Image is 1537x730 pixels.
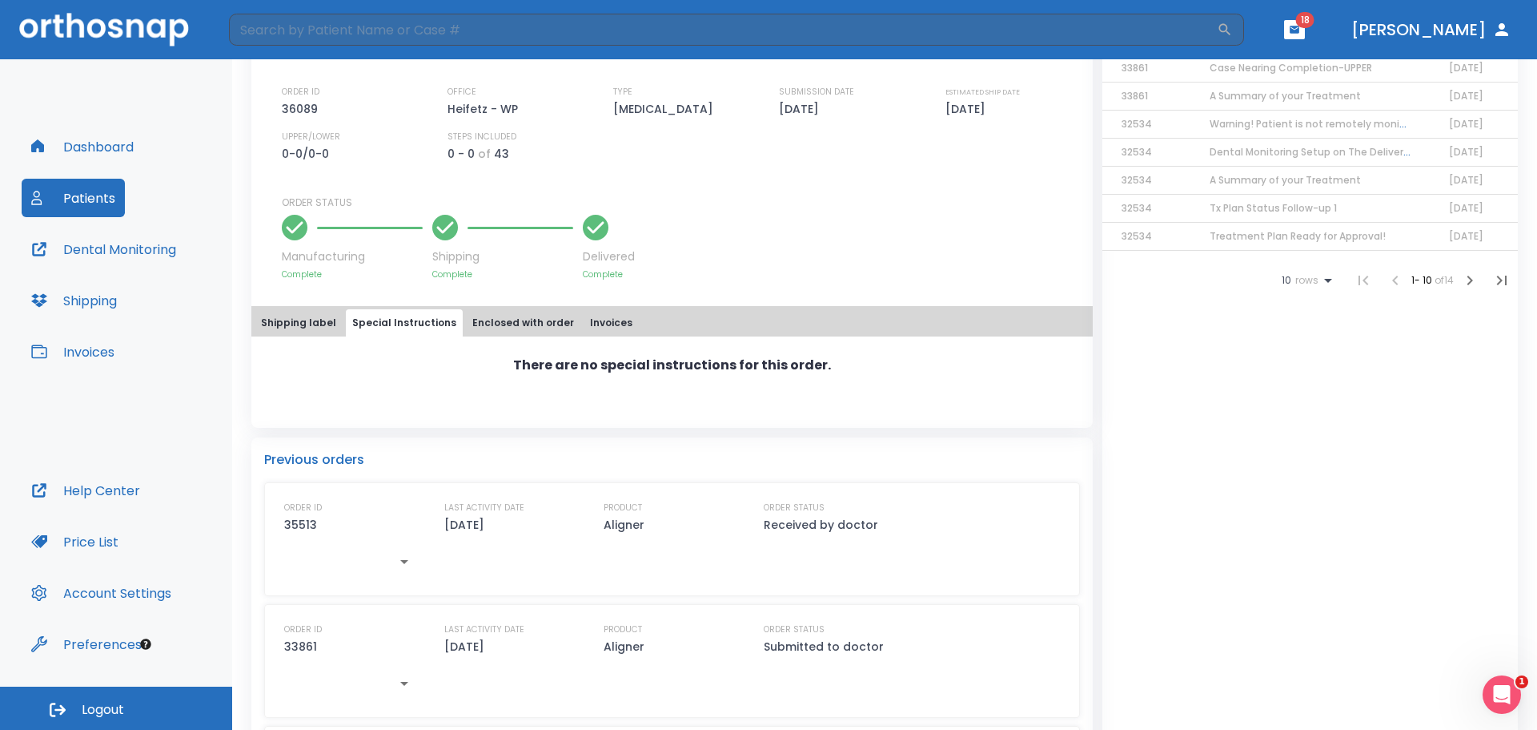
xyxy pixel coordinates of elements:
span: 1 [1515,676,1528,688]
p: Heifetz - WP [447,99,524,119]
span: A Summary of your Treatment [1210,89,1361,103]
span: of 14 [1435,273,1454,287]
button: [PERSON_NAME] [1345,15,1518,44]
p: Manufacturing [282,248,423,265]
span: Logout [82,701,124,719]
button: Patients [22,179,125,217]
p: ESTIMATED SHIP DATE [945,85,1020,99]
p: ORDER STATUS [282,196,1082,210]
p: Submitted to doctor [764,637,884,656]
button: Price List [22,522,128,561]
p: Complete [282,268,423,280]
div: tabs [255,309,1090,337]
p: There are no special instructions for this order. [513,356,831,375]
span: [DATE] [1449,173,1483,187]
button: Shipping label [255,309,343,337]
span: [DATE] [1449,117,1483,131]
span: Tx Plan Status Follow-up 1 [1210,201,1337,215]
span: 33861 [1122,61,1148,75]
p: ORDER ID [284,501,322,515]
p: Shipping [432,248,573,265]
p: ORDER STATUS [764,501,825,515]
p: ORDER STATUS [764,623,825,637]
button: Shipping [22,281,126,320]
p: [DATE] [444,515,484,534]
p: Complete [432,268,573,280]
span: 32534 [1122,201,1152,215]
iframe: Intercom live chat [1483,676,1521,714]
p: OFFICE [447,85,476,99]
p: PRODUCT [604,501,642,515]
span: Case Nearing Completion-UPPER [1210,61,1372,75]
button: Invoices [584,309,639,337]
span: Dental Monitoring Setup on The Delivery Day [1210,145,1431,159]
span: [DATE] [1449,89,1483,103]
span: 1 - 10 [1411,273,1435,287]
span: [DATE] [1449,229,1483,243]
p: Received by doctor [764,515,878,534]
button: Invoices [22,333,124,371]
span: 32534 [1122,145,1152,159]
span: [DATE] [1449,145,1483,159]
p: TYPE [613,85,632,99]
input: Search by Patient Name or Case # [229,14,1217,46]
button: Special Instructions [346,309,463,337]
p: SUBMISSION DATE [779,85,854,99]
span: 32534 [1122,173,1152,187]
p: 36089 [282,99,323,119]
p: [DATE] [444,637,484,656]
p: 33861 [284,637,317,656]
span: Warning! Patient is not remotely monitored [1210,117,1427,131]
div: Tooltip anchor [138,637,153,651]
p: Complete [583,268,635,280]
p: STEPS INCLUDED [447,130,516,144]
p: UPPER/LOWER [282,130,340,144]
span: 10 [1282,275,1291,286]
p: of [478,144,491,163]
p: Aligner [604,515,644,534]
p: 35513 [284,515,317,534]
p: 0 - 0 [447,144,475,163]
span: rows [1291,275,1318,286]
span: 33861 [1122,89,1148,103]
p: 0-0/0-0 [282,144,335,163]
span: 32534 [1122,117,1152,131]
span: 32534 [1122,229,1152,243]
p: LAST ACTIVITY DATE [444,501,524,515]
span: [DATE] [1449,61,1483,75]
button: Help Center [22,471,150,510]
p: 43 [494,144,509,163]
button: Dashboard [22,127,143,166]
button: Enclosed with order [466,309,580,337]
button: Dental Monitoring [22,230,186,268]
p: ORDER ID [284,623,322,637]
p: ORDER ID [282,85,319,99]
p: [DATE] [945,99,991,119]
p: Aligner [604,637,644,656]
p: LAST ACTIVITY DATE [444,623,524,637]
span: A Summary of your Treatment [1210,173,1361,187]
p: PRODUCT [604,623,642,637]
span: [DATE] [1449,201,1483,215]
p: Previous orders [264,450,1080,470]
button: Account Settings [22,574,181,612]
p: Delivered [583,248,635,265]
button: Preferences [22,625,151,663]
span: Treatment Plan Ready for Approval! [1210,229,1386,243]
p: [DATE] [779,99,825,119]
p: [MEDICAL_DATA] [613,99,719,119]
span: 18 [1296,12,1314,28]
img: Orthosnap [19,13,189,46]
